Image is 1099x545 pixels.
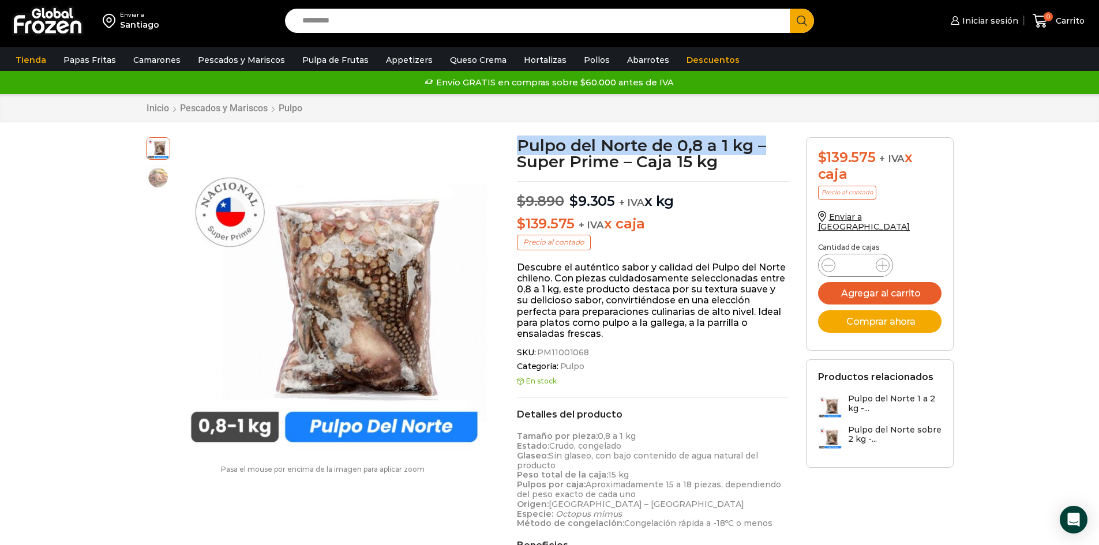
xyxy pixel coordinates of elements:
h2: Productos relacionados [818,371,933,382]
span: SKU: [517,348,789,358]
a: Iniciar sesión [948,9,1018,32]
span: + IVA [879,153,905,164]
a: Camarones [127,49,186,71]
a: Tienda [10,49,52,71]
a: Enviar a [GEOGRAPHIC_DATA] [818,212,910,232]
a: Appetizers [380,49,438,71]
div: 1 / 2 [176,137,493,454]
bdi: 9.305 [569,193,615,209]
p: Cantidad de cajas [818,243,942,251]
img: super-prime-0,8 [176,137,493,454]
a: Papas Fritas [58,49,122,71]
img: address-field-icon.svg [103,11,120,31]
p: x caja [517,216,789,232]
button: Agregar al carrito [818,282,942,305]
h3: Pulpo del Norte sobre 2 kg -... [848,425,942,445]
strong: Origen: [517,499,549,509]
a: Abarrotes [621,49,675,71]
strong: Tamaño por pieza: [517,431,598,441]
span: Carrito [1053,15,1085,27]
input: Product quantity [845,257,867,273]
p: Descubre el auténtico sabor y calidad del Pulpo del Norte chileno. Con piezas cuidadosamente sele... [517,262,789,339]
h1: Pulpo del Norte de 0,8 a 1 kg – Super Prime – Caja 15 kg [517,137,789,170]
nav: Breadcrumb [146,103,303,114]
div: Open Intercom Messenger [1060,506,1087,533]
button: Search button [790,9,814,33]
a: Pulpo del Norte sobre 2 kg -... [818,425,942,450]
span: pulpo [147,166,170,189]
bdi: 139.575 [517,215,575,232]
div: x caja [818,149,942,183]
span: + IVA [619,197,644,208]
em: Octopus mimus [556,509,622,519]
span: super-prime-0,8 [147,136,170,159]
span: Categoría: [517,362,789,371]
span: PM11001068 [535,348,589,358]
a: Hortalizas [518,49,572,71]
strong: Glaseo: [517,450,549,461]
p: Pasa el mouse por encima de la imagen para aplicar zoom [146,465,500,473]
a: Pulpo [558,362,584,371]
div: Enviar a [120,11,159,19]
span: $ [517,193,526,209]
a: Pulpo del Norte 1 a 2 kg -... [818,394,942,419]
p: Precio al contado [818,186,876,200]
p: Precio al contado [517,235,591,250]
a: Pescados y Mariscos [192,49,291,71]
strong: Estado: [517,441,549,451]
a: Descuentos [681,49,745,71]
bdi: 139.575 [818,149,876,166]
a: Pulpa de Frutas [297,49,374,71]
bdi: 9.890 [517,193,564,209]
h2: Detalles del producto [517,409,789,420]
p: x kg [517,181,789,210]
strong: Pulpos por caja: [517,479,586,490]
a: Pescados y Mariscos [179,103,268,114]
button: Comprar ahora [818,310,942,333]
span: + IVA [579,219,604,231]
p: 0,8 a 1 kg Crudo, congelado Sin glaseo, con bajo contenido de agua natural del producto 15 kg Apr... [517,431,789,528]
a: 0 Carrito [1030,7,1087,35]
h3: Pulpo del Norte 1 a 2 kg -... [848,394,942,414]
span: Iniciar sesión [959,15,1018,27]
a: Pulpo [278,103,303,114]
a: Inicio [146,103,170,114]
div: Santiago [120,19,159,31]
a: Pollos [578,49,616,71]
span: $ [818,149,827,166]
strong: Método de congelación: [517,518,624,528]
strong: Especie: [517,509,553,519]
p: En stock [517,377,789,385]
span: 0 [1044,12,1053,21]
span: $ [517,215,526,232]
a: Queso Crema [444,49,512,71]
span: $ [569,193,578,209]
strong: Peso total de la caja: [517,469,608,480]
